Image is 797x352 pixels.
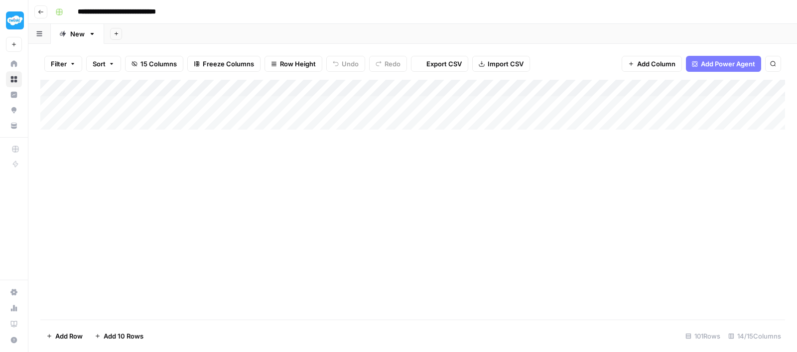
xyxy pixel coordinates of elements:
a: New [51,24,104,44]
button: Redo [369,56,407,72]
span: Add Column [637,59,675,69]
div: 14/15 Columns [724,328,785,344]
a: Home [6,56,22,72]
button: Undo [326,56,365,72]
div: New [70,29,85,39]
a: Your Data [6,118,22,134]
button: Add Power Agent [686,56,761,72]
button: Add Column [622,56,682,72]
span: Redo [385,59,400,69]
a: Opportunities [6,102,22,118]
button: Add 10 Rows [89,328,149,344]
span: Row Height [280,59,316,69]
span: 15 Columns [140,59,177,69]
button: Filter [44,56,82,72]
button: Workspace: Twinkl [6,8,22,33]
span: Sort [93,59,106,69]
span: Add 10 Rows [104,331,143,341]
button: Add Row [40,328,89,344]
button: Freeze Columns [187,56,261,72]
span: Freeze Columns [203,59,254,69]
span: Add Power Agent [701,59,755,69]
span: Undo [342,59,359,69]
a: Browse [6,71,22,87]
span: Filter [51,59,67,69]
button: Sort [86,56,121,72]
span: Add Row [55,331,83,341]
button: 15 Columns [125,56,183,72]
a: Insights [6,87,22,103]
div: 101 Rows [681,328,724,344]
button: Row Height [265,56,322,72]
button: Export CSV [411,56,468,72]
img: Twinkl Logo [6,11,24,29]
span: Import CSV [488,59,524,69]
span: Export CSV [426,59,462,69]
button: Import CSV [472,56,530,72]
a: Settings [6,284,22,300]
a: Usage [6,300,22,316]
a: Learning Hub [6,316,22,332]
button: Help + Support [6,332,22,348]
